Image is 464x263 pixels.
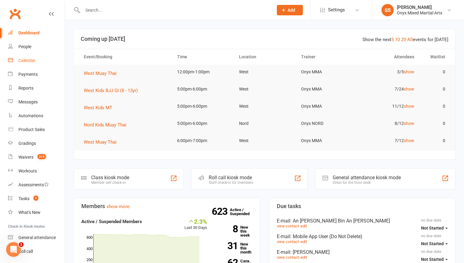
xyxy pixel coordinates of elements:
a: edit [300,255,307,260]
strong: 8 [216,224,238,234]
td: 11/12 [358,99,420,114]
h3: Coming up [DATE] [81,36,448,42]
div: Gradings [18,141,36,146]
th: Trainer [296,49,358,65]
button: Not Started [421,238,448,249]
td: 12:00pm-1:00pm [172,65,234,79]
span: Not Started [421,226,444,230]
a: show [404,121,414,126]
div: Tasks [18,196,29,201]
td: 3/5 [358,65,420,79]
a: 623Active / Suspended [230,203,257,220]
span: : Mobile App User (Do Not Delete) [290,234,362,239]
button: Add [277,5,303,15]
a: Calendar [8,54,65,68]
div: Workouts [18,168,37,173]
a: 31New this month [216,242,252,254]
div: Waivers [18,155,33,160]
div: Staff check-in for members [209,180,253,185]
td: West [234,65,296,79]
div: Reports [18,86,33,91]
span: : An [PERSON_NAME] Bin An [PERSON_NAME] [290,218,390,224]
td: 0 [420,133,451,148]
div: Assessments [18,182,49,187]
a: view contact [277,239,299,244]
div: 2.3% [184,218,207,225]
span: West Kids BJJ GI (8 - 13yr) [84,88,138,93]
th: Event/Booking [78,49,172,65]
span: Add [288,8,295,13]
iframe: Intercom live chat [6,242,21,257]
a: Messages [8,95,65,109]
td: 7/24 [358,82,420,96]
div: Class kiosk mode [91,175,129,180]
span: West Muay Thai [84,139,117,145]
a: show [404,104,414,109]
td: West [234,99,296,114]
div: Dashboard [18,30,40,35]
a: 20 [401,37,406,42]
td: Onyx NORD [296,116,358,131]
div: [PERSON_NAME] [397,5,442,10]
div: People [18,44,31,49]
div: Calendar [18,58,36,63]
a: Reports [8,81,65,95]
input: Search... [81,6,269,14]
a: Workouts [8,164,65,178]
div: E-mail [277,234,448,239]
button: West Muay Thai [84,70,121,77]
td: West [234,133,296,148]
a: show [404,69,414,74]
div: General attendance kiosk mode [333,175,401,180]
strong: 623 [212,207,230,216]
td: Onyx MMA [296,82,358,96]
span: 9 [33,195,38,201]
a: show [404,138,414,143]
span: 1 [19,242,24,247]
div: E-mail [277,218,448,224]
td: 0 [420,82,451,96]
td: 5:00pm-6:00pm [172,99,234,114]
span: Not Started [421,241,444,246]
td: 0 [420,65,451,79]
td: 8/12 [358,116,420,131]
a: General attendance kiosk mode [8,231,65,245]
span: Settings [328,3,345,17]
span: West Kids MT [84,105,112,110]
div: Member self check-in [91,180,129,185]
a: edit [300,239,307,244]
td: Onyx MMA [296,65,358,79]
h3: Members [81,203,252,209]
a: Gradings [8,137,65,150]
a: People [8,40,65,54]
span: West Muay Thai [84,71,117,76]
span: 215 [37,154,46,159]
button: West Kids BJJ GI (8 - 13yr) [84,87,142,94]
td: 0 [420,99,451,114]
th: Waitlist [420,49,451,65]
a: view contact [277,255,299,260]
td: 6:00pm-7:00pm [172,133,234,148]
strong: Active / Suspended Members [81,219,142,224]
a: Clubworx [7,6,23,21]
div: Roll call [18,249,33,254]
a: Assessments [8,178,65,192]
div: Show the next events for [DATE] [362,36,448,43]
td: 5:00pm-6:00pm [172,116,234,131]
strong: 31 [216,241,238,250]
div: Great for the front desk [333,180,401,185]
span: : [PERSON_NAME] [290,249,330,255]
div: General attendance [18,235,56,240]
a: Payments [8,68,65,81]
div: Onyx Mixed Martial Arts [397,10,442,16]
button: Nord Kids Muay Thai [84,121,131,129]
a: Product Sales [8,123,65,137]
a: 5 [391,37,394,42]
a: view contact [277,224,299,228]
span: Nord Kids Muay Thai [84,122,126,128]
a: edit [300,224,307,228]
div: Messages [18,99,38,104]
td: West [234,82,296,96]
a: Dashboard [8,26,65,40]
td: 0 [420,116,451,131]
